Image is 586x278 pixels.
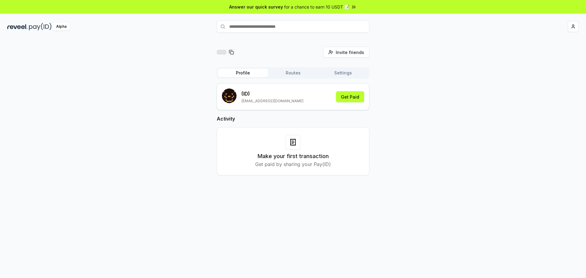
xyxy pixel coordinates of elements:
[318,69,368,77] button: Settings
[336,91,364,102] button: Get Paid
[284,4,349,10] span: for a chance to earn 10 USDT 📝
[323,47,369,58] button: Invite friends
[217,115,369,122] h2: Activity
[241,99,303,103] p: [EMAIL_ADDRESS][DOMAIN_NAME]
[7,23,28,31] img: reveel_dark
[218,69,268,77] button: Profile
[336,49,364,56] span: Invite friends
[268,69,318,77] button: Routes
[29,23,52,31] img: pay_id
[255,161,331,168] p: Get paid by sharing your Pay(ID)
[53,23,70,31] div: Alpha
[241,90,303,97] p: (ID)
[229,4,283,10] span: Answer our quick survey
[258,152,329,161] h3: Make your first transaction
